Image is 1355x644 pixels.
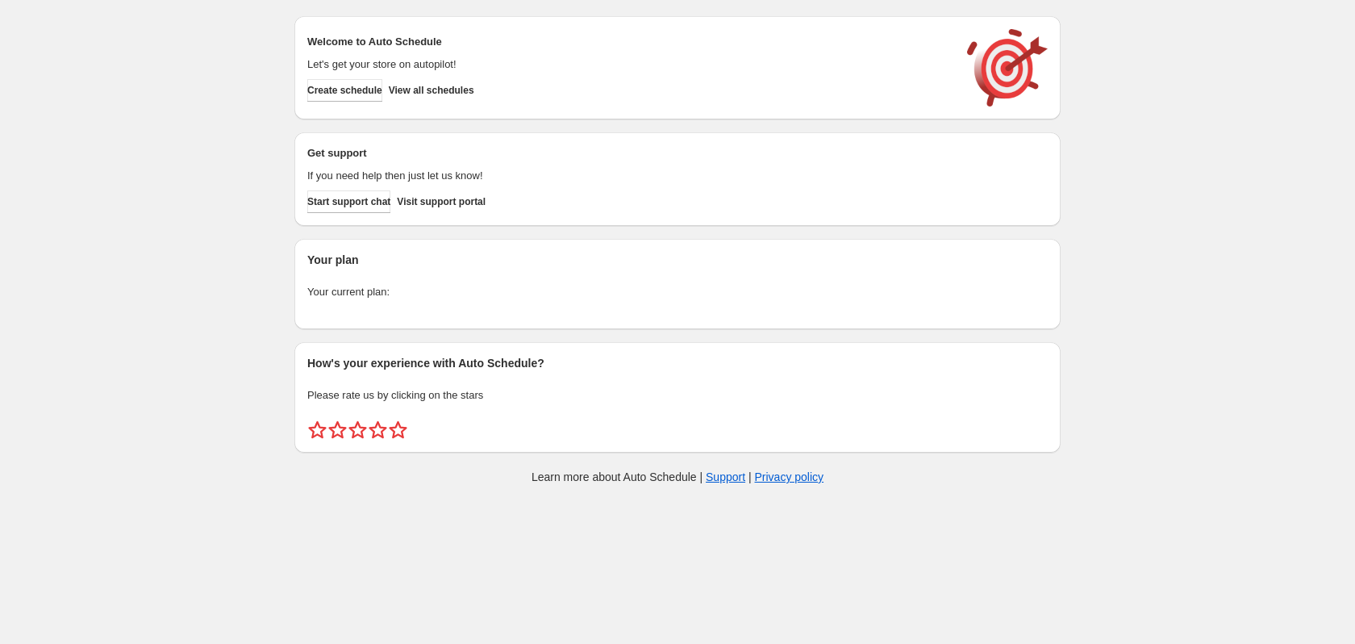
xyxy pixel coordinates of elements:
[307,56,951,73] p: Let's get your store on autopilot!
[389,84,474,97] span: View all schedules
[307,145,951,161] h2: Get support
[307,79,382,102] button: Create schedule
[307,168,951,184] p: If you need help then just let us know!
[307,387,1048,404] p: Please rate us by clicking on the stars
[307,34,951,50] h2: Welcome to Auto Schedule
[755,470,824,483] a: Privacy policy
[307,284,1048,300] p: Your current plan:
[307,84,382,97] span: Create schedule
[706,470,745,483] a: Support
[307,355,1048,371] h2: How's your experience with Auto Schedule?
[389,79,474,102] button: View all schedules
[307,195,390,208] span: Start support chat
[532,469,823,485] p: Learn more about Auto Schedule | |
[307,190,390,213] a: Start support chat
[307,252,1048,268] h2: Your plan
[397,195,486,208] span: Visit support portal
[397,190,486,213] a: Visit support portal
